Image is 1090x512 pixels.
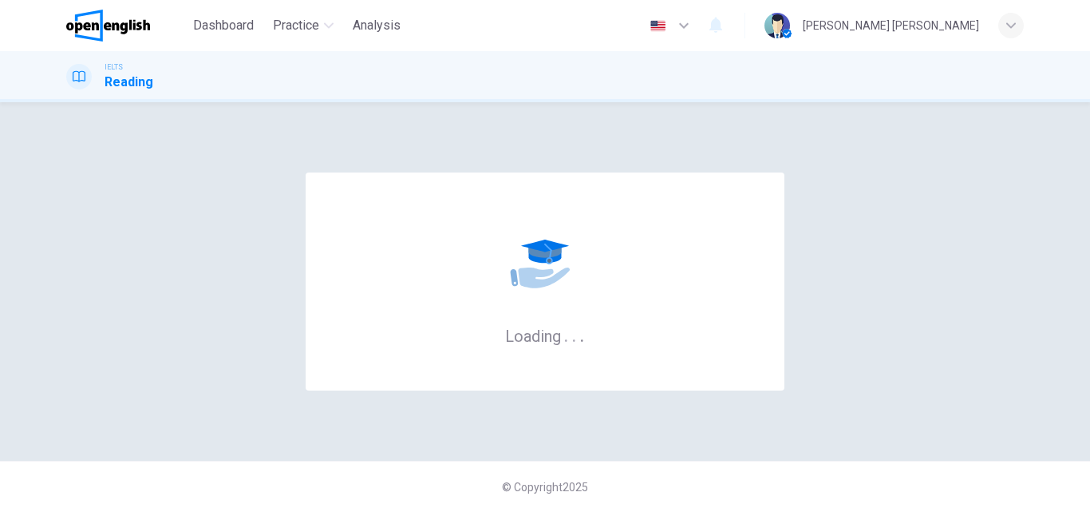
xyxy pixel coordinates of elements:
div: [PERSON_NAME] [PERSON_NAME] [803,16,979,35]
img: en [648,20,668,32]
span: Analysis [353,16,401,35]
span: IELTS [105,62,123,73]
button: Dashboard [187,11,260,40]
button: Analysis [346,11,407,40]
h6: . [579,321,585,347]
span: Practice [273,16,319,35]
span: © Copyright 2025 [502,481,588,494]
span: Dashboard [193,16,254,35]
img: OpenEnglish logo [66,10,150,42]
h6: . [563,321,569,347]
button: Practice [267,11,340,40]
img: Profile picture [764,13,790,38]
a: OpenEnglish logo [66,10,187,42]
h6: Loading [505,325,585,346]
h6: . [571,321,577,347]
h1: Reading [105,73,153,92]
